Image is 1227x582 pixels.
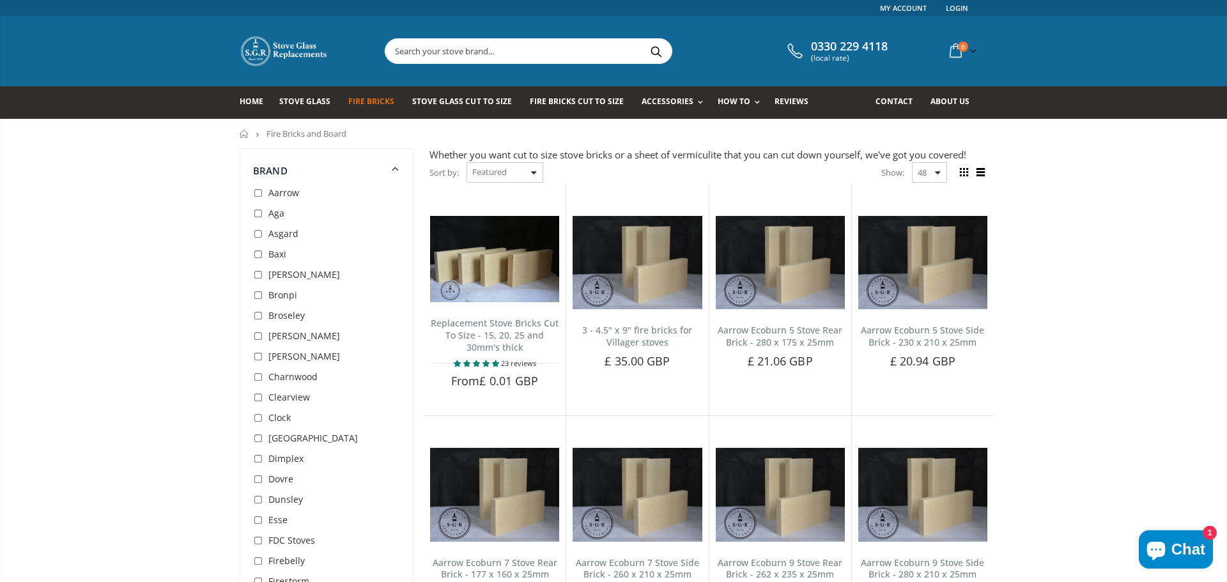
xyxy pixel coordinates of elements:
[775,86,818,119] a: Reviews
[573,216,702,309] img: 3 - 4.5" x 9" fire bricks for Villager stoves
[881,162,904,183] span: Show:
[266,128,346,139] span: Fire Bricks and Board
[861,556,984,581] a: Aarrow Ecoburn 9 Stove Side Brick - 280 x 210 x 25mm
[876,96,913,107] span: Contact
[433,556,557,581] a: Aarrow Ecoburn 7 Stove Rear Brick - 177 x 160 x 25mm
[576,556,699,581] a: Aarrow Ecoburn 7 Stove Side Brick - 260 x 210 x 25mm
[1135,530,1217,572] inbox-online-store-chat: Shopify online store chat
[348,86,404,119] a: Fire Bricks
[268,493,303,505] span: Dunsley
[573,448,702,541] img: Aarrow Ecoburn 7 Side Brick
[454,358,501,368] span: 4.78 stars
[718,556,842,581] a: Aarrow Ecoburn 9 Stove Rear Brick - 262 x 235 x 25mm
[718,96,750,107] span: How To
[268,207,284,219] span: Aga
[240,96,263,107] span: Home
[268,268,340,280] span: [PERSON_NAME]
[268,289,297,301] span: Bronpi
[268,391,310,403] span: Clearview
[430,216,559,302] img: Replacement Stove Bricks Cut To Size - 15, 20, 25 and 30mm's thick
[930,96,969,107] span: About us
[479,373,538,388] span: £ 0.01 GBP
[268,473,293,485] span: Dovre
[716,448,845,541] img: Aarrow Ecoburn 9 Rear Brick
[973,165,987,180] span: List view
[501,358,536,368] span: 23 reviews
[268,187,299,199] span: Aarrow
[642,96,693,107] span: Accessories
[945,38,979,63] a: 0
[890,353,955,369] span: £ 20.94 GBP
[861,324,984,348] a: Aarrow Ecoburn 5 Stove Side Brick - 230 x 210 x 25mm
[268,330,340,342] span: [PERSON_NAME]
[582,324,692,348] a: 3 - 4.5" x 9" fire bricks for Villager stoves
[348,96,394,107] span: Fire Bricks
[430,448,559,541] img: Aarrow Ecoburn 7 Rear Brick
[530,96,624,107] span: Fire Bricks Cut To Size
[279,86,340,119] a: Stove Glass
[718,324,842,348] a: Aarrow Ecoburn 5 Stove Rear Brick - 280 x 175 x 25mm
[605,353,670,369] span: £ 35.00 GBP
[958,42,968,52] span: 0
[268,534,315,546] span: FDC Stoves
[268,432,358,444] span: [GEOGRAPHIC_DATA]
[642,39,670,63] button: Search
[957,165,971,180] span: Grid view
[876,86,922,119] a: Contact
[429,162,459,184] span: Sort by:
[718,86,766,119] a: How To
[240,130,249,138] a: Home
[268,555,305,567] span: Firebelly
[716,216,845,309] img: Aarrow Ecoburn 5 Stove Rear Brick
[268,309,305,321] span: Broseley
[412,86,521,119] a: Stove Glass Cut To Size
[530,86,633,119] a: Fire Bricks Cut To Size
[642,86,709,119] a: Accessories
[253,164,288,177] span: Brand
[240,86,273,119] a: Home
[858,216,987,309] img: Aarrow Ecoburn 5 Stove Side Brick
[279,96,330,107] span: Stove Glass
[268,248,286,260] span: Baxi
[930,86,979,119] a: About us
[412,96,511,107] span: Stove Glass Cut To Size
[268,514,288,526] span: Esse
[451,373,538,388] span: From
[240,35,329,67] img: Stove Glass Replacement
[431,317,559,353] a: Replacement Stove Bricks Cut To Size - 15, 20, 25 and 30mm's thick
[748,353,813,369] span: £ 21.06 GBP
[385,39,815,63] input: Search your stove brand...
[811,40,888,54] span: 0330 229 4118
[429,148,987,162] div: Whether you want cut to size stove bricks or a sheet of vermiculite that you can cut down yoursel...
[811,54,888,63] span: (local rate)
[268,350,340,362] span: [PERSON_NAME]
[784,40,888,63] a: 0330 229 4118 (local rate)
[268,227,298,240] span: Asgard
[268,411,291,424] span: Clock
[268,452,304,464] span: Dimplex
[268,371,318,383] span: Charnwood
[775,96,808,107] span: Reviews
[858,448,987,541] img: Aarrow Ecoburn 9 Stove Side Brick - 280 x 210 x 25mm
